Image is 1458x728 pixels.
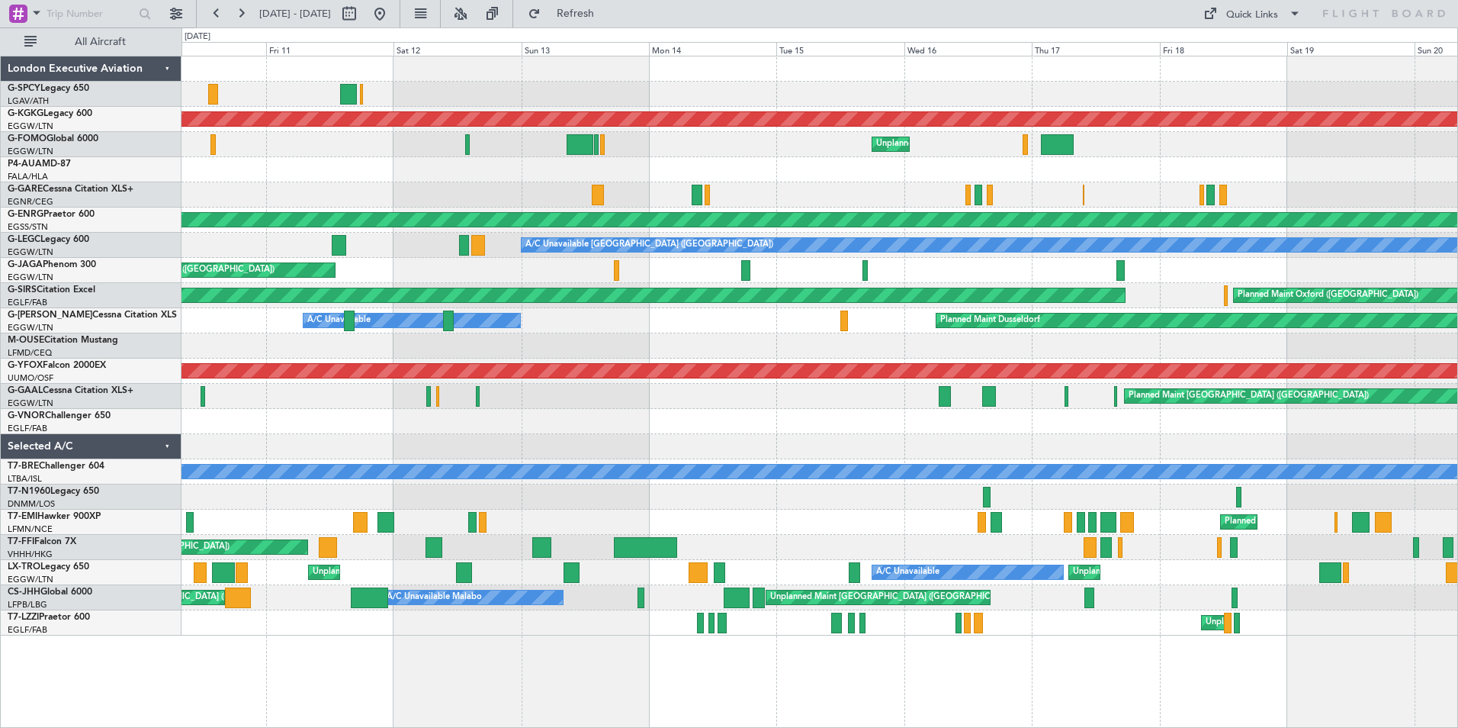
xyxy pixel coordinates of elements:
[8,109,92,118] a: G-KGKGLegacy 600
[63,586,313,609] div: Unplanned Maint [GEOGRAPHIC_DATA] ([GEOGRAPHIC_DATA])
[8,347,52,359] a: LFMD/CEQ
[393,42,521,56] div: Sat 12
[8,246,53,258] a: EGGW/LTN
[8,84,89,93] a: G-SPCYLegacy 650
[8,260,43,269] span: G-JAGA
[8,512,101,521] a: T7-EMIHawker 900XP
[8,361,106,370] a: G-YFOXFalcon 2000EX
[1287,42,1415,56] div: Sat 19
[8,185,43,194] span: G-GARE
[8,336,44,345] span: M-OUSE
[1238,284,1418,307] div: Planned Maint Oxford ([GEOGRAPHIC_DATA])
[8,84,40,93] span: G-SPCY
[8,196,53,208] a: EGNR/CEG
[185,31,210,43] div: [DATE]
[8,411,111,420] a: G-VNORChallenger 650
[8,210,43,219] span: G-ENRG
[8,185,133,194] a: G-GARECessna Citation XLS+
[8,336,118,345] a: M-OUSECitation Mustang
[8,372,53,384] a: UUMO/OSF
[8,562,89,572] a: LX-TROLegacy 650
[876,133,1083,156] div: Unplanned Maint [US_STATE] ([GEOGRAPHIC_DATA])
[8,386,133,395] a: G-GAALCessna Citation XLS+
[8,599,47,610] a: LFPB/LBG
[8,523,53,535] a: LFMN/NCE
[8,311,92,320] span: G-[PERSON_NAME]
[522,42,649,56] div: Sun 13
[40,37,161,47] span: All Aircraft
[8,221,48,233] a: EGSS/STN
[1032,42,1159,56] div: Thu 17
[8,487,50,496] span: T7-N1960
[8,285,37,295] span: G-SIRS
[8,411,45,420] span: G-VNOR
[139,42,266,56] div: Thu 10
[8,613,39,622] span: T7-LZZI
[8,109,43,118] span: G-KGKG
[266,42,393,56] div: Fri 11
[8,498,55,510] a: DNMM/LOS
[649,42,776,56] div: Mon 14
[8,210,95,219] a: G-ENRGPraetor 600
[8,462,39,471] span: T7-BRE
[8,134,47,143] span: G-FOMO
[8,624,47,636] a: EGLF/FAB
[1129,385,1369,407] div: Planned Maint [GEOGRAPHIC_DATA] ([GEOGRAPHIC_DATA])
[8,311,177,320] a: G-[PERSON_NAME]Cessna Citation XLS
[8,260,96,269] a: G-JAGAPhenom 300
[8,423,47,434] a: EGLF/FAB
[8,588,40,597] span: CS-JHH
[307,309,371,332] div: A/C Unavailable
[8,171,48,182] a: FALA/HLA
[8,95,49,107] a: LGAV/ATH
[544,8,608,19] span: Refresh
[8,235,40,244] span: G-LEGC
[8,613,90,622] a: T7-LZZIPraetor 600
[8,322,53,333] a: EGGW/LTN
[8,473,42,485] a: LTBA/ISL
[8,512,37,521] span: T7-EMI
[8,134,98,143] a: G-FOMOGlobal 6000
[8,121,53,132] a: EGGW/LTN
[776,42,904,56] div: Tue 15
[8,235,89,244] a: G-LEGCLegacy 600
[8,285,95,295] a: G-SIRSCitation Excel
[387,586,482,609] div: A/C Unavailable Malabo
[1160,42,1287,56] div: Fri 18
[904,42,1032,56] div: Wed 16
[8,398,53,409] a: EGGW/LTN
[8,487,99,496] a: T7-N1960Legacy 650
[8,159,42,169] span: P4-AUA
[8,386,43,395] span: G-GAAL
[17,30,165,54] button: All Aircraft
[8,549,53,560] a: VHHH/HKG
[1225,511,1352,533] div: Planned Maint [PERSON_NAME]
[8,462,104,471] a: T7-BREChallenger 604
[525,234,773,256] div: A/C Unavailable [GEOGRAPHIC_DATA] ([GEOGRAPHIC_DATA])
[8,361,43,370] span: G-YFOX
[8,537,34,546] span: T7-FFI
[8,272,53,283] a: EGGW/LTN
[8,159,71,169] a: P4-AUAMD-87
[8,146,53,157] a: EGGW/LTN
[876,561,939,584] div: A/C Unavailable
[8,297,47,308] a: EGLF/FAB
[8,588,92,597] a: CS-JHHGlobal 6000
[1206,611,1456,634] div: Unplanned Maint [GEOGRAPHIC_DATA] ([GEOGRAPHIC_DATA])
[940,309,1040,332] div: Planned Maint Dusseldorf
[770,586,1021,609] div: Unplanned Maint [GEOGRAPHIC_DATA] ([GEOGRAPHIC_DATA])
[1196,2,1309,26] button: Quick Links
[1226,8,1278,23] div: Quick Links
[47,2,134,25] input: Trip Number
[8,537,76,546] a: T7-FFIFalcon 7X
[259,7,331,21] span: [DATE] - [DATE]
[521,2,612,26] button: Refresh
[313,561,564,584] div: Unplanned Maint [GEOGRAPHIC_DATA] ([GEOGRAPHIC_DATA])
[8,562,40,572] span: LX-TRO
[8,574,53,585] a: EGGW/LTN
[1073,561,1183,584] div: Unplanned Maint Dusseldorf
